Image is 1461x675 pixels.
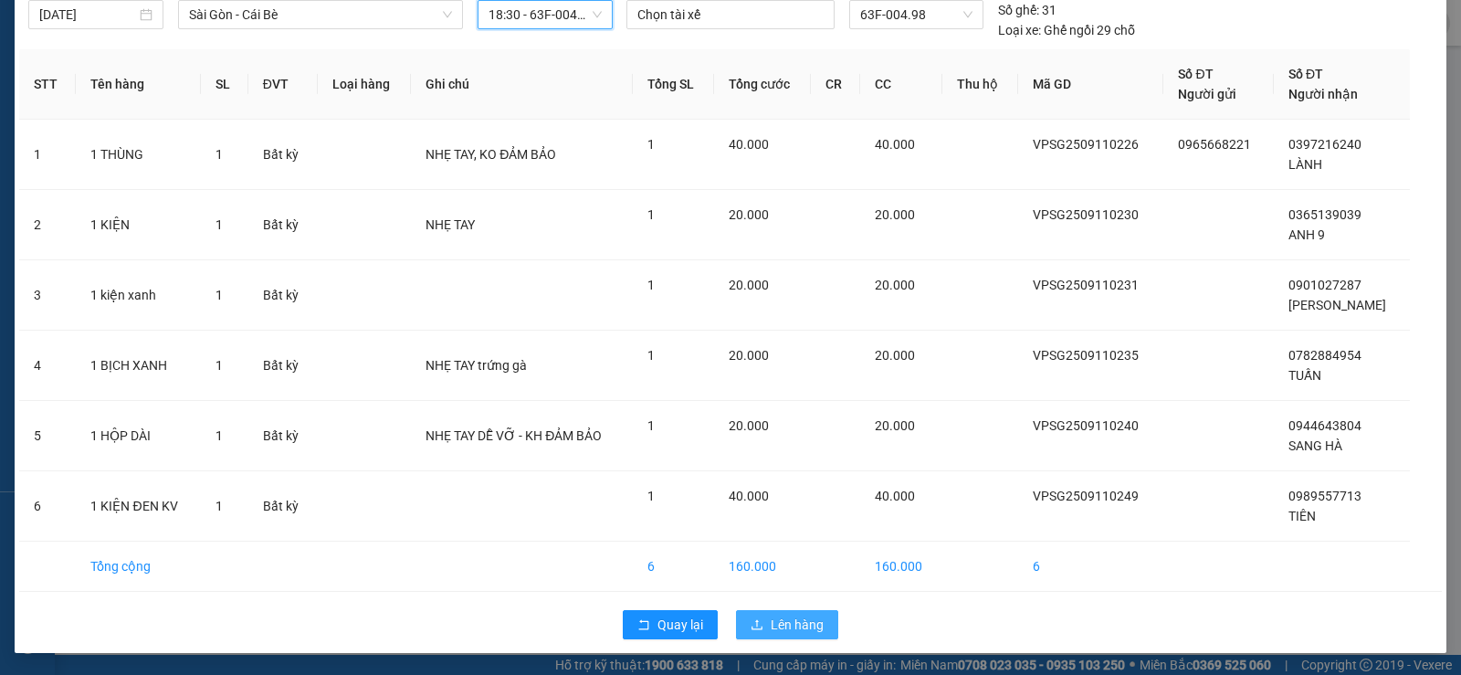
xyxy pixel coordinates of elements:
th: Thu hộ [942,49,1018,120]
span: 0782884954 [1288,348,1361,363]
td: 1 BỊCH XANH [76,331,201,401]
th: Tổng SL [633,49,714,120]
span: 20.000 [875,418,915,433]
th: CR [811,49,860,120]
span: 1 [215,147,223,162]
span: VPSG2509110231 [1033,278,1139,292]
span: TUẤN [1288,368,1321,383]
td: 1 KIỆN ĐEN KV [76,471,201,542]
span: VPSG2509110235 [1033,348,1139,363]
span: NHẸ TAY [426,217,475,232]
span: VPSG2509110240 [1033,418,1139,433]
span: Sài Gòn - Cái Bè [189,1,452,28]
span: 20.000 [729,348,769,363]
td: Tổng cộng [76,542,201,592]
th: Tổng cước [714,49,812,120]
td: 1 [19,120,76,190]
td: 1 THÙNG [76,120,201,190]
td: 160.000 [714,542,812,592]
td: Bất kỳ [248,260,318,331]
td: 1 HỘP DÀI [76,401,201,471]
span: 1 [647,207,655,222]
th: STT [19,49,76,120]
span: 40.000 [729,489,769,503]
th: Ghi chú [411,49,632,120]
span: 40.000 [875,489,915,503]
td: 1 kiện xanh [76,260,201,331]
span: 20.000 [875,348,915,363]
span: 1 [647,137,655,152]
span: Loại xe: [998,20,1041,40]
span: Lên hàng [771,615,824,635]
span: rollback [637,618,650,633]
td: 5 [19,401,76,471]
span: 1 [647,348,655,363]
span: NHẸ TAY, KO ĐẢM BẢO [426,147,556,162]
td: 3 [19,260,76,331]
span: 1 [647,418,655,433]
span: 40.000 [729,137,769,152]
input: 11/09/2025 [39,5,136,25]
span: 0365139039 [1288,207,1361,222]
span: 1 [647,278,655,292]
span: Số ĐT [1288,67,1323,81]
th: SL [201,49,248,120]
span: 20.000 [729,418,769,433]
td: 6 [1018,542,1163,592]
span: Người nhận [1288,87,1358,101]
span: TIÊN [1288,509,1316,523]
span: Quay lại [657,615,703,635]
span: Số ĐT [1178,67,1213,81]
button: rollbackQuay lại [623,610,718,639]
span: 63F-004.98 [860,1,972,28]
span: 18:30 - 63F-004.98 [489,1,602,28]
span: 20.000 [729,278,769,292]
td: Bất kỳ [248,120,318,190]
td: Bất kỳ [248,331,318,401]
span: 1 [647,489,655,503]
span: 40.000 [875,137,915,152]
span: NHẸ TAY DỄ VỠ - KH ĐẢM BẢO [426,428,602,443]
span: 20.000 [729,207,769,222]
span: down [442,9,453,20]
button: uploadLên hàng [736,610,838,639]
span: Người gửi [1178,87,1236,101]
span: 0965668221 [1178,137,1251,152]
span: 1 [215,499,223,513]
td: 160.000 [860,542,942,592]
span: [PERSON_NAME] [1288,298,1386,312]
th: CC [860,49,942,120]
span: VPSG2509110249 [1033,489,1139,503]
span: NHẸ TAY trứng gà [426,358,527,373]
td: Bất kỳ [248,471,318,542]
span: LÀNH [1288,157,1322,172]
div: Ghế ngồi 29 chỗ [998,20,1135,40]
td: 6 [633,542,714,592]
td: 2 [19,190,76,260]
span: 0397216240 [1288,137,1361,152]
span: SANG HÀ [1288,438,1342,453]
td: Bất kỳ [248,190,318,260]
span: 20.000 [875,207,915,222]
th: ĐVT [248,49,318,120]
th: Tên hàng [76,49,201,120]
span: 1 [215,288,223,302]
span: 1 [215,217,223,232]
td: 4 [19,331,76,401]
td: Bất kỳ [248,401,318,471]
span: VPSG2509110230 [1033,207,1139,222]
th: Loại hàng [318,49,411,120]
td: 1 KIỆN [76,190,201,260]
span: upload [751,618,763,633]
td: 6 [19,471,76,542]
span: ANH 9 [1288,227,1325,242]
span: VPSG2509110226 [1033,137,1139,152]
span: 0901027287 [1288,278,1361,292]
th: Mã GD [1018,49,1163,120]
span: 20.000 [875,278,915,292]
span: 1 [215,358,223,373]
span: 0989557713 [1288,489,1361,503]
span: 0944643804 [1288,418,1361,433]
span: 1 [215,428,223,443]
